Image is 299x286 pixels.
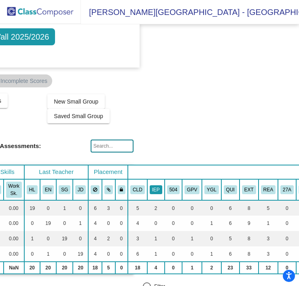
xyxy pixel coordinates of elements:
button: 504 [167,185,180,194]
td: 4 [88,246,102,262]
td: 0 [73,231,88,246]
td: 0 [165,262,182,274]
td: 4 [88,216,102,231]
td: 8 [240,246,259,262]
td: 3 [128,231,147,246]
td: 1 [202,246,221,262]
button: Saved Small Group [47,109,109,123]
td: 0.00 [4,216,24,231]
button: QUI [224,185,237,194]
td: 0 [202,200,221,216]
td: 9 [240,216,259,231]
td: 0 [56,246,73,262]
td: 0 [115,216,128,231]
td: 6 [128,246,147,262]
td: 0 [115,200,128,216]
td: 20 [40,262,56,274]
td: 4 [147,262,165,274]
button: HL [27,185,38,194]
td: 0 [24,216,40,231]
td: NaN [4,262,24,274]
td: 0 [182,246,202,262]
button: EXT [242,185,256,194]
td: 0 [115,231,128,246]
td: 20 [73,262,88,274]
th: Last Teacher [24,165,88,179]
th: Good Parent Volunteer [182,179,202,200]
td: 6 [221,200,240,216]
span: Saved Small Group [54,113,103,119]
td: 1 [40,246,56,262]
td: 1 [73,216,88,231]
button: EN [42,185,54,194]
th: Individualized Education Plan [147,179,165,200]
input: Search... [91,140,134,153]
span: New Small Group [54,98,98,105]
th: Elissa Noble [40,179,56,200]
td: 0 [56,216,73,231]
td: 1 [147,231,165,246]
td: 0 [115,262,128,274]
td: 2 [147,200,165,216]
td: 6 [88,200,102,216]
td: 0 [278,200,296,216]
td: 0 [278,262,296,274]
th: Keep with teacher [115,179,128,200]
td: 33 [240,262,259,274]
td: 18 [88,262,102,274]
td: 1 [202,216,221,231]
td: 4 [88,231,102,246]
td: 0.00 [4,231,24,246]
td: 0 [165,246,182,262]
th: Young for Grade Level [202,179,221,200]
td: 19 [73,246,88,262]
th: Selene Guilfoyle [56,179,73,200]
td: 12 [259,262,278,274]
th: Jackie DeRosa [73,179,88,200]
td: 5 [259,200,278,216]
td: 0 [278,246,296,262]
td: 3 [259,231,278,246]
th: Keep with students [102,179,115,200]
th: 504 Plan [165,179,182,200]
td: 0 [40,200,56,216]
button: New Small Group [47,94,105,109]
button: Work Sk. [6,182,22,198]
td: 8 [240,231,259,246]
td: 0 [40,231,56,246]
td: 2 [102,231,115,246]
td: 1 [182,231,202,246]
td: 23 [221,262,240,274]
button: IEP [150,185,162,194]
td: 19 [40,216,56,231]
td: 0 [24,246,40,262]
td: 6 [221,216,240,231]
button: SG [59,185,70,194]
td: 0 [165,231,182,246]
td: 0 [182,216,202,231]
th: Extrovert [240,179,259,200]
td: 1 [56,200,73,216]
td: 5 [221,231,240,246]
td: 1 [182,262,202,274]
td: 0 [165,200,182,216]
td: 0 [102,216,115,231]
th: Keep away students [88,179,102,200]
td: 0.00 [4,246,24,262]
td: 3 [259,246,278,262]
button: YGL [204,185,219,194]
button: GPV [184,185,199,194]
td: 3 [102,200,115,216]
td: 5 [102,262,115,274]
button: CLD [130,185,145,194]
td: 0 [147,216,165,231]
td: 1 [259,216,278,231]
td: 0 [182,200,202,216]
td: 19 [24,200,40,216]
td: 0 [102,246,115,262]
th: Culturally Linguistic Diversity [128,179,147,200]
td: 0.00 [4,200,24,216]
td: 2 [202,262,221,274]
th: Quiet [221,179,240,200]
td: 19 [56,231,73,246]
